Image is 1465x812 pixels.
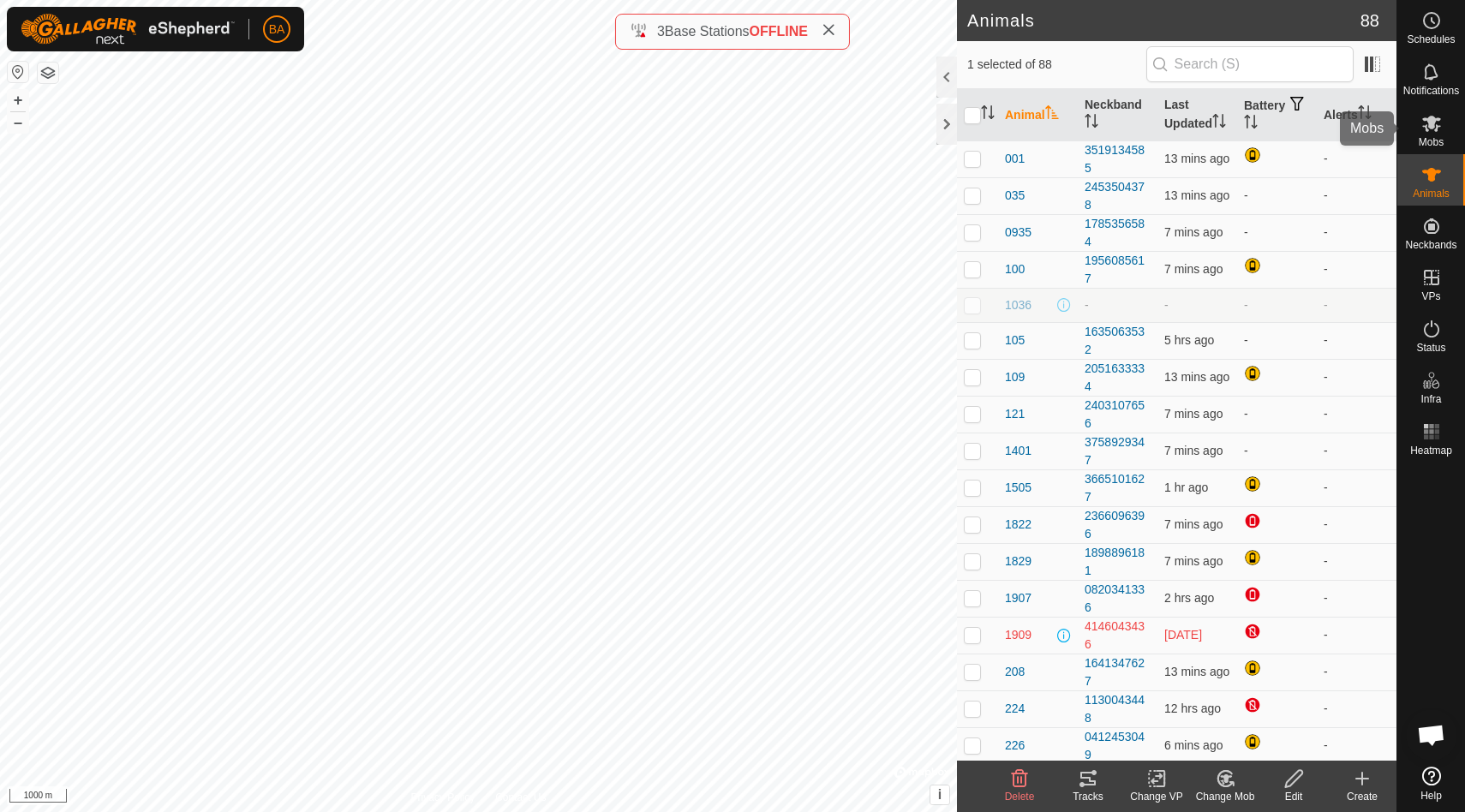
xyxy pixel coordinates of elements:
span: 1036 [1005,296,1031,314]
span: Delete [1005,791,1035,803]
span: 100 [1005,260,1025,278]
span: 1505 [1005,479,1031,497]
span: 1822 [1005,516,1031,534]
span: Help [1420,791,1442,801]
span: 8 Oct 2025, 8:12 am [1164,152,1229,165]
span: 8 Oct 2025, 8:12 am [1164,370,1229,384]
div: Change Mob [1191,789,1259,804]
div: Tracks [1054,789,1122,804]
td: - [1317,543,1396,580]
span: 1 selected of 88 [967,56,1146,74]
th: Neckband [1078,89,1157,141]
span: 1401 [1005,442,1031,460]
div: Create [1328,789,1396,804]
span: 88 [1360,8,1379,33]
span: Infra [1420,394,1441,404]
div: 3519134585 [1085,141,1151,177]
a: Privacy Policy [410,790,475,805]
span: 8 Oct 2025, 7:20 am [1164,481,1208,494]
td: - [1317,322,1396,359]
td: - [1317,580,1396,617]
th: Last Updated [1157,89,1237,141]
p-sorticon: Activate to sort [981,108,995,122]
div: 1898896181 [1085,544,1151,580]
span: 001 [1005,150,1025,168]
span: i [938,787,942,802]
td: - [1317,433,1396,469]
span: 208 [1005,663,1025,681]
td: - [1237,322,1317,359]
td: - [1237,288,1317,322]
div: Change VP [1122,789,1191,804]
div: 0820341336 [1085,581,1151,617]
th: Battery [1237,89,1317,141]
span: Animals [1413,188,1450,199]
span: Mobs [1419,137,1444,147]
div: 3665101627 [1085,470,1151,506]
div: 3758929347 [1085,433,1151,469]
span: Schedules [1407,34,1455,45]
span: BA [269,21,285,39]
p-sorticon: Activate to sort [1085,116,1098,130]
a: Contact Us [495,790,546,805]
span: 1909 [1005,626,1031,644]
button: i [930,785,949,804]
td: - [1317,617,1396,654]
td: - [1317,214,1396,251]
span: Neckbands [1405,240,1456,250]
div: 0412453049 [1085,728,1151,764]
td: - [1317,288,1396,322]
div: - [1085,296,1151,314]
td: - [1237,433,1317,469]
span: 8 Oct 2025, 8:19 am [1164,554,1223,568]
h2: Animals [967,10,1360,31]
span: 109 [1005,368,1025,386]
span: 8 Oct 2025, 3:18 am [1164,333,1214,347]
span: 8 Oct 2025, 6:19 am [1164,591,1214,605]
span: 105 [1005,331,1025,349]
span: 035 [1005,187,1025,205]
span: 8 Oct 2025, 8:19 am [1164,262,1223,276]
span: 8 Oct 2025, 8:18 am [1164,444,1223,457]
div: Open chat [1406,709,1457,761]
button: Reset Map [8,62,28,82]
span: 224 [1005,700,1025,718]
td: - [1317,690,1396,727]
td: - [1237,214,1317,251]
span: OFFLINE [750,24,808,39]
div: 4146043436 [1085,618,1151,654]
img: Gallagher Logo [21,14,235,45]
span: 8 Oct 2025, 8:19 am [1164,738,1223,752]
td: - [1317,654,1396,690]
button: + [8,90,28,110]
a: Help [1397,760,1465,808]
span: VPs [1421,291,1440,302]
td: - [1317,359,1396,396]
span: 0935 [1005,224,1031,242]
span: Status [1416,343,1445,353]
td: - [1317,396,1396,433]
div: 1956085617 [1085,252,1151,288]
div: 1785356584 [1085,215,1151,251]
td: - [1317,251,1396,288]
div: 1635063532 [1085,323,1151,359]
p-sorticon: Activate to sort [1045,108,1059,122]
span: - [1164,298,1169,312]
input: Search (S) [1146,46,1354,82]
td: - [1317,727,1396,764]
span: 23 Sept 2025, 12:20 am [1164,628,1202,642]
p-sorticon: Activate to sort [1244,117,1258,131]
th: Animal [998,89,1078,141]
span: 121 [1005,405,1025,423]
td: - [1317,140,1396,177]
div: 2403107656 [1085,397,1151,433]
span: 8 Oct 2025, 8:19 am [1164,225,1223,239]
span: 8 Oct 2025, 8:19 am [1164,517,1223,531]
td: - [1237,177,1317,214]
div: 1130043448 [1085,691,1151,727]
span: 8 Oct 2025, 8:12 am [1164,188,1229,202]
div: 2051633334 [1085,360,1151,396]
span: 1829 [1005,552,1031,570]
span: 1907 [1005,589,1031,607]
span: Heatmap [1410,445,1452,456]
